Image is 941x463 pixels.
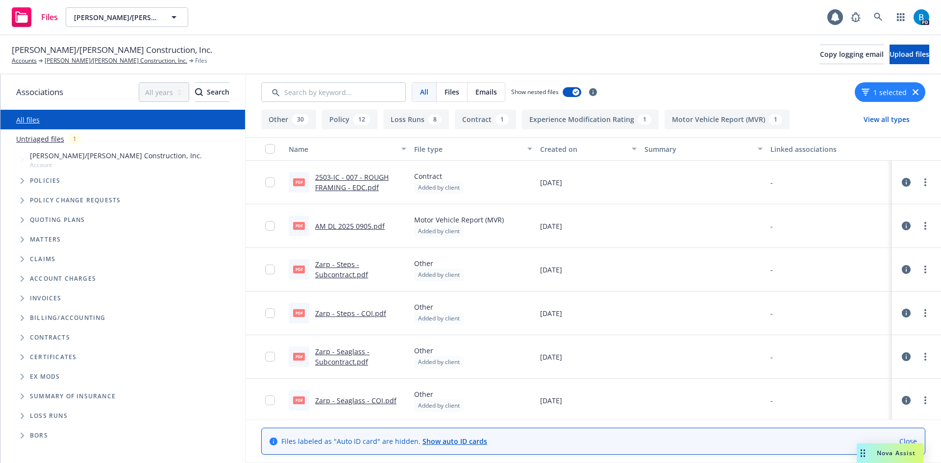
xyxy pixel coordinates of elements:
a: Zarp - Seaglass - Subcontract.pdf [315,347,370,366]
span: Account [30,161,202,169]
div: - [770,177,773,188]
input: Toggle Row Selected [265,221,275,231]
div: File type [414,144,521,154]
svg: Search [195,88,203,96]
span: Loss Runs [30,413,68,419]
div: Linked associations [770,144,888,154]
span: Added by client [418,401,460,410]
a: Files [8,3,62,31]
a: more [919,176,931,188]
span: Copy logging email [820,49,884,59]
div: 1 [769,114,782,125]
button: 1 selected [862,87,907,97]
button: Copy logging email [820,45,884,64]
span: Quoting plans [30,217,85,223]
span: pdf [293,222,305,229]
input: Toggle Row Selected [265,352,275,362]
button: Policy [322,110,377,129]
span: pdf [293,309,305,317]
input: Toggle Row Selected [265,395,275,405]
a: 2503-IC - 007 - ROUGH FRAMING - EDC.pdf [315,172,389,192]
div: 8 [428,114,442,125]
span: Other [414,389,464,399]
span: Files [445,87,459,97]
span: Contract [414,171,464,181]
span: Summary of insurance [30,393,116,399]
a: Untriaged files [16,134,64,144]
button: SearchSearch [195,82,229,102]
span: Matters [30,237,61,243]
button: Linked associations [767,137,892,161]
input: Search by keyword... [261,82,406,102]
div: Drag to move [857,443,869,463]
span: [DATE] [540,395,562,406]
a: Zarp - Steps - Subcontract.pdf [315,260,368,279]
span: [PERSON_NAME]/[PERSON_NAME] Construction, Inc. [30,150,202,161]
span: Added by client [418,227,460,236]
a: Search [868,7,888,27]
div: Name [289,144,396,154]
button: Summary [641,137,766,161]
a: All files [16,115,40,124]
div: 1 [638,114,651,125]
span: [PERSON_NAME]/[PERSON_NAME] Construction, Inc. [74,12,159,23]
span: [DATE] [540,265,562,275]
a: Switch app [891,7,911,27]
span: Files labeled as "Auto ID card" are hidden. [281,436,487,446]
div: 30 [292,114,309,125]
button: Nova Assist [857,443,923,463]
span: Invoices [30,295,62,301]
a: Zarp - Seaglass - COI.pdf [315,396,396,405]
button: Created on [536,137,641,161]
input: Select all [265,144,275,154]
div: 12 [353,114,370,125]
button: Loss Runs [383,110,449,129]
div: Search [195,83,229,101]
a: Close [899,436,917,446]
span: pdf [293,353,305,360]
span: [DATE] [540,221,562,231]
span: Files [195,56,207,65]
span: Nova Assist [877,449,916,457]
button: Other [261,110,316,129]
span: [DATE] [540,352,562,362]
span: Upload files [890,49,929,59]
span: Certificates [30,354,76,360]
span: Claims [30,256,55,262]
span: Motor Vehicle Report (MVR) [414,215,504,225]
button: [PERSON_NAME]/[PERSON_NAME] Construction, Inc. [66,7,188,27]
button: Experience Modification Rating [522,110,659,129]
span: Ex Mods [30,374,60,380]
div: - [770,308,773,318]
div: - [770,221,773,231]
span: Other [414,302,464,312]
span: Policy change requests [30,197,121,203]
button: View all types [848,110,925,129]
span: Show nested files [511,88,559,96]
a: more [919,264,931,275]
span: pdf [293,396,305,404]
a: more [919,394,931,406]
span: Added by client [418,358,460,366]
div: Summary [644,144,751,154]
div: Tree Example [0,148,245,308]
span: Other [414,258,464,268]
span: Other [414,345,464,356]
div: - [770,395,773,406]
span: [DATE] [540,177,562,188]
a: [PERSON_NAME]/[PERSON_NAME] Construction, Inc. [45,56,187,65]
span: Added by client [418,183,460,192]
span: Files [41,13,58,21]
a: Report a Bug [846,7,866,27]
div: Folder Tree Example [0,308,245,445]
span: Added by client [418,270,460,279]
span: [DATE] [540,308,562,318]
button: File type [410,137,536,161]
input: Toggle Row Selected [265,177,275,187]
img: photo [914,9,929,25]
a: more [919,220,931,232]
span: Added by client [418,314,460,323]
div: 1 [68,133,81,145]
button: Name [285,137,410,161]
span: pdf [293,266,305,273]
